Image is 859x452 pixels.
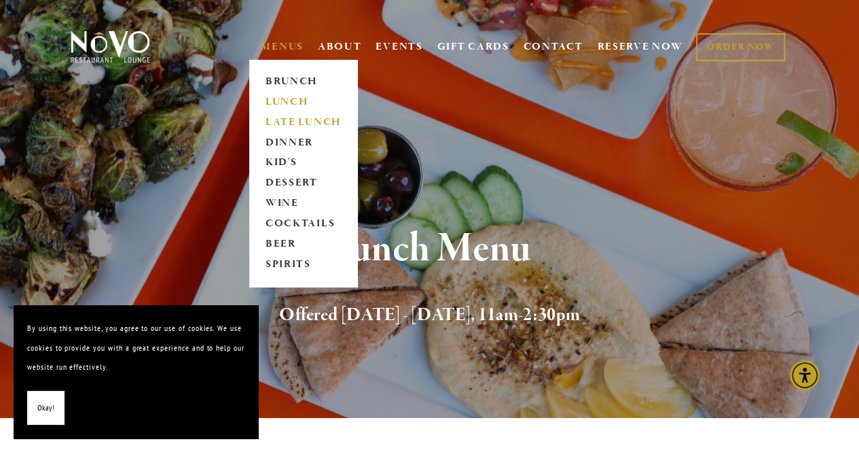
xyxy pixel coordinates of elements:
a: LUNCH [261,92,346,112]
h1: Lunch Menu [90,227,769,271]
a: SPIRITS [261,255,346,275]
h2: Offered [DATE] - [DATE], 11am-2:30pm [90,301,769,330]
a: WINE [261,194,346,214]
a: DESSERT [261,173,346,194]
a: ORDER NOW [696,33,785,61]
span: Okay! [37,398,54,418]
a: RESERVE NOW [597,34,682,60]
a: DINNER [261,133,346,153]
a: LATE LUNCH [261,112,346,133]
div: Accessibility Menu [790,360,820,390]
a: BRUNCH [261,71,346,92]
img: Novo Restaurant &amp; Lounge [68,30,153,64]
a: BEER [261,234,346,255]
button: Okay! [27,391,65,425]
section: Cookie banner [14,305,258,438]
a: GIFT CARDS [437,34,509,60]
a: COCKTAILS [261,214,346,234]
a: KID'S [261,153,346,173]
a: MENUS [261,40,304,54]
a: ABOUT [318,40,362,54]
p: By using this website, you agree to our use of cookies. We use cookies to provide you with a grea... [27,319,244,377]
a: CONTACT [524,34,583,60]
a: EVENTS [376,40,422,54]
